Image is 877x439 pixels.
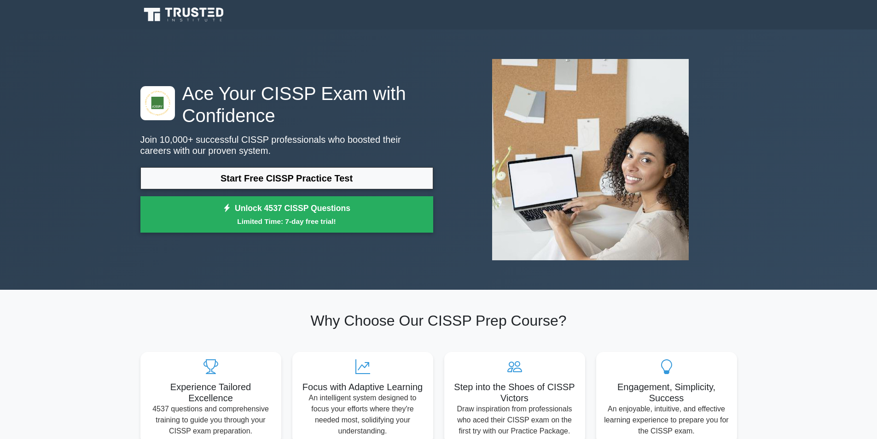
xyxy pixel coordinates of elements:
a: Start Free CISSP Practice Test [140,167,433,189]
p: An enjoyable, intuitive, and effective learning experience to prepare you for the CISSP exam. [604,404,730,437]
h5: Experience Tailored Excellence [148,381,274,404]
a: Unlock 4537 CISSP QuestionsLimited Time: 7-day free trial! [140,196,433,233]
h5: Focus with Adaptive Learning [300,381,426,392]
p: 4537 questions and comprehensive training to guide you through your CISSP exam preparation. [148,404,274,437]
h5: Step into the Shoes of CISSP Victors [452,381,578,404]
h5: Engagement, Simplicity, Success [604,381,730,404]
h2: Why Choose Our CISSP Prep Course? [140,312,737,329]
p: Draw inspiration from professionals who aced their CISSP exam on the first try with our Practice ... [452,404,578,437]
p: An intelligent system designed to focus your efforts where they're needed most, solidifying your ... [300,392,426,437]
small: Limited Time: 7-day free trial! [152,216,422,227]
p: Join 10,000+ successful CISSP professionals who boosted their careers with our proven system. [140,134,433,156]
h1: Ace Your CISSP Exam with Confidence [140,82,433,127]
